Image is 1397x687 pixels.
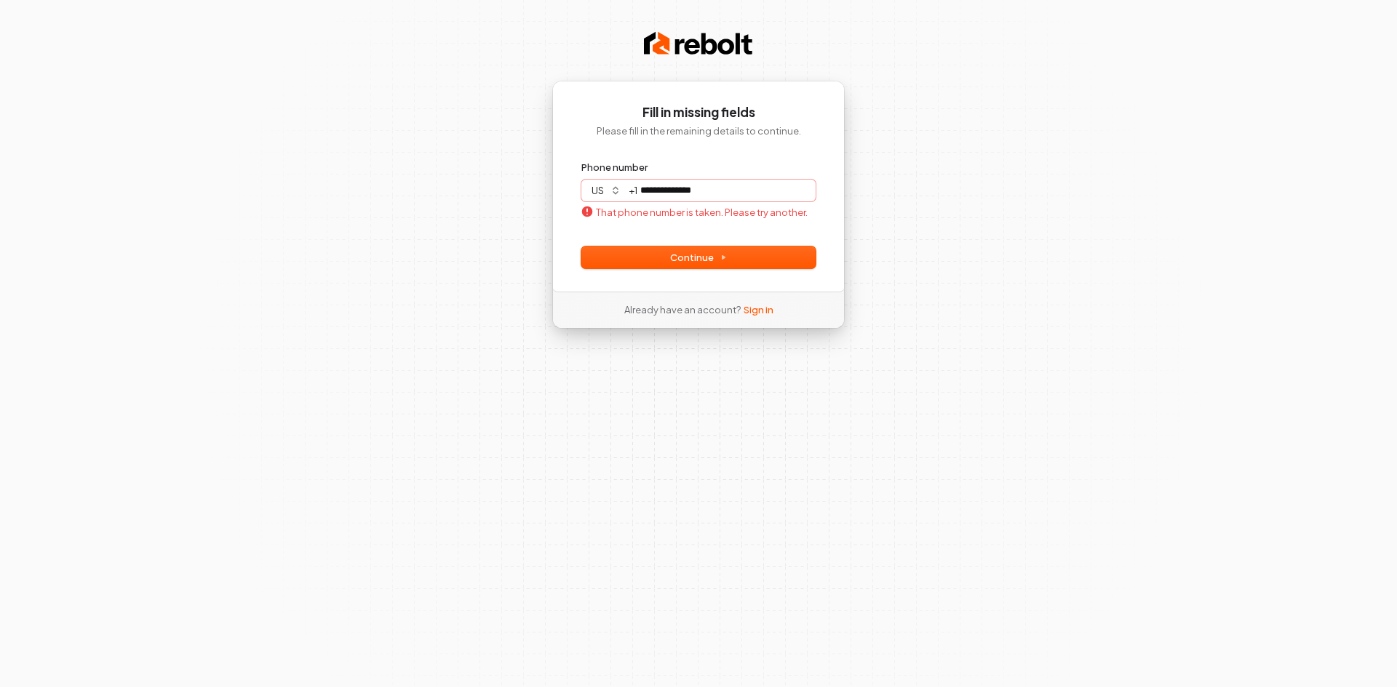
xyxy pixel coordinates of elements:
span: Already have an account? [624,303,741,316]
a: Sign in [744,303,773,316]
p: That phone number is taken. Please try another. [581,206,808,219]
img: Rebolt Logo [644,29,753,58]
span: Continue [670,251,727,264]
button: us [581,180,627,201]
button: Continue [581,246,816,268]
label: Phone number [581,161,648,174]
h1: Fill in missing fields [581,104,816,121]
p: Please fill in the remaining details to continue. [581,124,816,137]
